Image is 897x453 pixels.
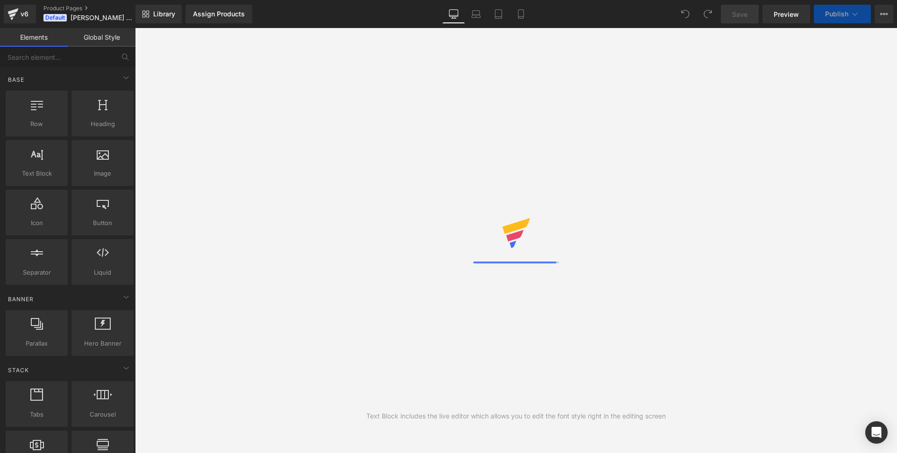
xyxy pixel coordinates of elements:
a: Global Style [68,28,135,47]
span: Base [7,75,25,84]
span: Tabs [8,410,65,419]
span: Heading [74,119,131,129]
div: Text Block includes the live editor which allows you to edit the font style right in the editing ... [366,411,666,421]
div: Open Intercom Messenger [865,421,888,444]
span: Separator [8,268,65,277]
a: Product Pages [43,5,151,12]
span: Text Block [8,169,65,178]
span: Parallax [8,339,65,348]
a: Preview [762,5,810,23]
span: Banner [7,295,35,304]
button: Publish [814,5,871,23]
a: v6 [4,5,36,23]
span: Save [732,9,747,19]
span: Stack [7,366,30,375]
span: Library [153,10,175,18]
button: Undo [676,5,695,23]
span: [PERSON_NAME] Detergent Sheets [71,14,133,21]
span: Button [74,218,131,228]
a: Tablet [487,5,510,23]
span: Liquid [74,268,131,277]
span: Row [8,119,65,129]
span: Carousel [74,410,131,419]
button: More [875,5,893,23]
span: Image [74,169,131,178]
a: New Library [135,5,182,23]
a: Laptop [465,5,487,23]
div: v6 [19,8,30,20]
a: Desktop [442,5,465,23]
div: Assign Products [193,10,245,18]
a: Mobile [510,5,532,23]
span: Icon [8,218,65,228]
span: Publish [825,10,848,18]
span: Hero Banner [74,339,131,348]
span: Default [43,14,67,21]
span: Preview [774,9,799,19]
button: Redo [698,5,717,23]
